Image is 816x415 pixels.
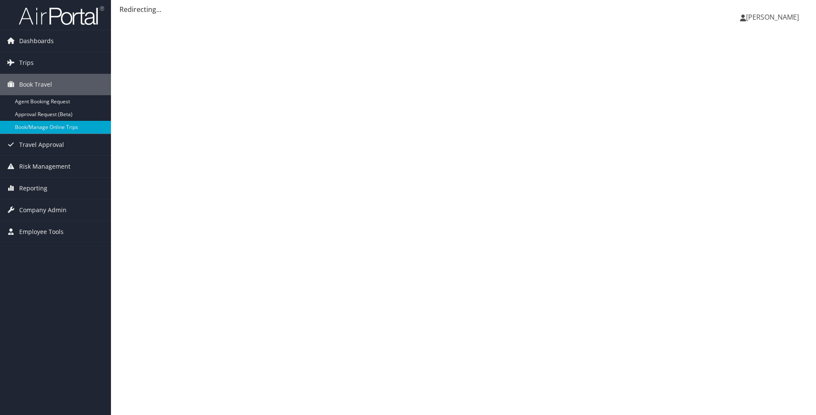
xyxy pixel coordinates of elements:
img: airportal-logo.png [19,6,104,26]
div: Redirecting... [119,4,807,15]
span: Dashboards [19,30,54,52]
span: Company Admin [19,199,67,221]
span: Risk Management [19,156,70,177]
span: Trips [19,52,34,73]
a: [PERSON_NAME] [740,4,807,30]
span: Travel Approval [19,134,64,155]
span: Book Travel [19,74,52,95]
span: [PERSON_NAME] [746,12,799,22]
span: Reporting [19,178,47,199]
span: Employee Tools [19,221,64,243]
